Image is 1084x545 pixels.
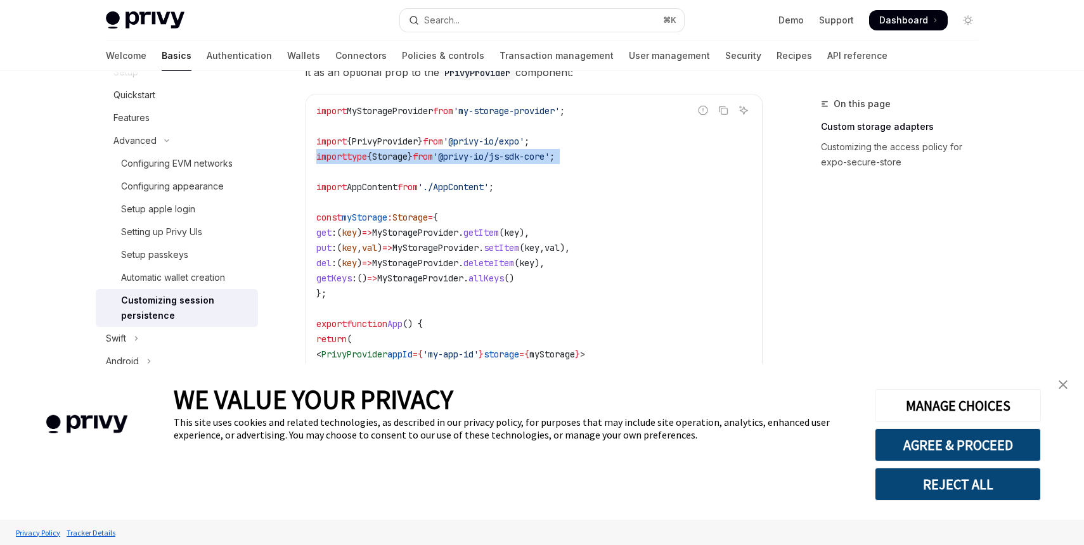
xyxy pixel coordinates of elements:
[519,227,529,238] span: ),
[337,227,342,238] span: (
[332,242,337,253] span: :
[342,242,357,253] span: key
[875,428,1041,461] button: AGREE & PROCEED
[424,13,460,28] div: Search...
[1059,380,1068,389] img: close banner
[821,137,988,172] a: Customizing the access policy for expo-secure-store
[1050,372,1076,397] a: close banner
[106,11,184,29] img: light logo
[316,151,347,162] span: import
[663,15,676,25] span: ⌘ K
[347,151,367,162] span: type
[479,242,484,253] span: .
[316,349,321,360] span: <
[500,41,614,71] a: Transaction management
[335,41,387,71] a: Connectors
[357,227,362,238] span: )
[402,41,484,71] a: Policies & controls
[347,105,433,117] span: MyStorageProvider
[347,136,352,147] span: {
[484,349,519,360] span: storage
[347,333,352,345] span: (
[387,349,413,360] span: appId
[357,257,362,269] span: )
[106,41,146,71] a: Welcome
[96,243,258,266] a: Setup passkeys
[357,272,367,284] span: ()
[403,318,423,330] span: () {
[560,242,570,253] span: ),
[499,227,504,238] span: (
[433,105,453,117] span: from
[463,227,499,238] span: getItem
[96,266,258,289] a: Automatic wallet creation
[377,272,463,284] span: MyStorageProvider
[96,152,258,175] a: Configuring EVM networks
[392,212,428,223] span: Storage
[287,41,320,71] a: Wallets
[96,84,258,106] a: Quickstart
[332,227,337,238] span: :
[534,257,545,269] span: ),
[819,14,854,27] a: Support
[316,227,332,238] span: get
[392,242,479,253] span: MyStorageProvider
[347,318,387,330] span: function
[489,181,494,193] span: ;
[121,156,233,171] div: Configuring EVM networks
[332,257,337,269] span: :
[96,175,258,198] a: Configuring appearance
[337,257,342,269] span: (
[433,212,438,223] span: {
[174,416,856,441] div: This site uses cookies and related technologies, as described in our privacy policy, for purposes...
[695,102,711,119] button: Report incorrect code
[357,242,362,253] span: ,
[96,350,258,373] button: Toggle Android section
[367,272,377,284] span: =>
[362,227,372,238] span: =>
[13,522,63,544] a: Privacy Policy
[397,181,418,193] span: from
[735,102,752,119] button: Ask AI
[539,242,545,253] span: ,
[778,14,804,27] a: Demo
[113,110,150,125] div: Features
[413,349,418,360] span: =
[834,96,891,112] span: On this page
[121,202,195,217] div: Setup apple login
[418,181,489,193] span: './AppContent'
[372,227,458,238] span: MyStorageProvider
[121,247,188,262] div: Setup passkeys
[875,389,1041,422] button: MANAGE CHOICES
[827,41,887,71] a: API reference
[121,179,224,194] div: Configuring appearance
[372,151,408,162] span: Storage
[316,333,347,345] span: return
[869,10,948,30] a: Dashboard
[367,151,372,162] span: {
[316,212,342,223] span: const
[519,257,534,269] span: key
[106,354,139,369] div: Android
[453,105,560,117] span: 'my-storage-provider'
[162,41,191,71] a: Basics
[362,257,372,269] span: =>
[560,105,565,117] span: ;
[174,383,453,416] span: WE VALUE YOUR PRIVACY
[316,105,347,117] span: import
[63,522,119,544] a: Tracker Details
[550,151,555,162] span: ;
[362,242,377,253] span: val
[342,227,357,238] span: key
[545,242,560,253] span: val
[337,242,342,253] span: (
[715,102,732,119] button: Copy the contents from the code block
[316,136,347,147] span: import
[504,227,519,238] span: key
[504,272,514,284] span: ()
[387,318,403,330] span: App
[519,242,524,253] span: (
[458,257,463,269] span: .
[96,327,258,350] button: Toggle Swift section
[372,257,458,269] span: MyStorageProvider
